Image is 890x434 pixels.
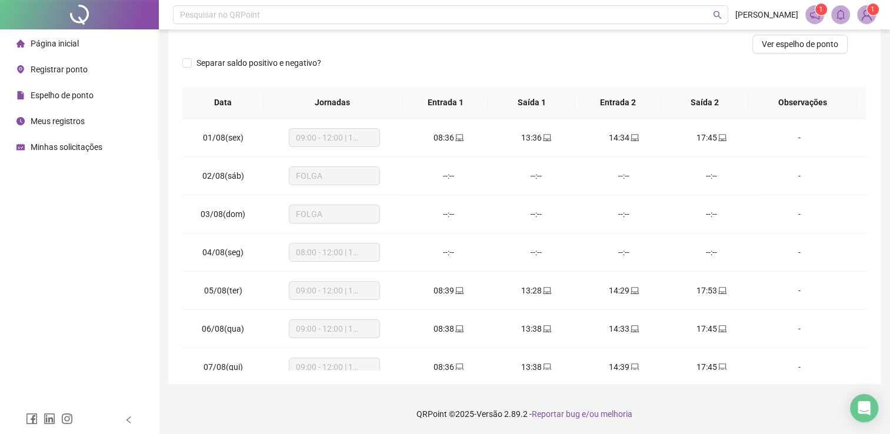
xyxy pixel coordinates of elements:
div: --:-- [677,246,746,259]
span: laptop [454,325,464,333]
div: 13:38 [502,360,571,373]
span: FOLGA [296,167,373,185]
span: bell [835,9,846,20]
div: --:-- [677,208,746,221]
span: laptop [629,286,639,295]
span: laptop [717,325,726,333]
div: 14:34 [589,131,658,144]
div: --:-- [589,208,658,221]
div: 08:39 [414,284,483,297]
span: search [713,11,722,19]
span: environment [16,65,25,74]
span: 09:00 - 12:00 | 13:00 - 18:00 [296,320,373,338]
th: Observações [748,86,858,119]
span: laptop [542,133,551,142]
span: laptop [454,133,464,142]
div: --:-- [502,169,571,182]
div: Open Intercom Messenger [850,394,878,422]
div: 17:45 [677,360,746,373]
span: schedule [16,143,25,151]
span: Reportar bug e/ou melhoria [532,409,632,419]
span: laptop [542,325,551,333]
span: left [125,416,133,424]
div: 14:33 [589,322,658,335]
span: Espelho de ponto [31,91,94,100]
span: Minhas solicitações [31,142,102,152]
img: 90224 [858,6,875,24]
div: 14:39 [589,360,658,373]
span: 08:00 - 12:00 | 13:00 - 17:00 [296,243,373,261]
span: Versão [476,409,502,419]
th: Entrada 2 [575,86,661,119]
div: 17:45 [677,131,746,144]
span: 06/08(qua) [202,324,244,333]
span: notification [809,9,820,20]
div: --:-- [502,246,571,259]
th: Jornadas [263,86,402,119]
span: file [16,91,25,99]
div: --:-- [502,208,571,221]
span: 1 [819,5,823,14]
span: laptop [542,363,551,371]
span: Ver espelho de ponto [762,38,838,51]
span: Página inicial [31,39,79,48]
span: laptop [629,325,639,333]
span: 09:00 - 12:00 | 13:00 - 18:00 [296,129,373,146]
span: 05/08(ter) [204,286,242,295]
div: --:-- [589,246,658,259]
span: 07/08(qui) [204,362,243,372]
span: home [16,39,25,48]
span: 04/08(seg) [202,248,244,257]
div: 08:38 [414,322,483,335]
div: - [765,131,834,144]
span: FOLGA [296,205,373,223]
span: laptop [454,363,464,371]
span: laptop [629,133,639,142]
div: --:-- [414,169,483,182]
span: 01/08(sex) [203,133,244,142]
span: laptop [717,286,726,295]
span: laptop [629,363,639,371]
span: linkedin [44,413,55,425]
span: 09:00 - 12:00 | 13:00 - 18:00 [296,282,373,299]
div: 13:28 [502,284,571,297]
span: 09:00 - 12:00 | 13:00 - 18:00 [296,358,373,376]
span: 1 [871,5,875,14]
sup: 1 [815,4,827,15]
div: - [765,322,834,335]
div: 08:36 [414,131,483,144]
span: Registrar ponto [31,65,88,74]
span: laptop [717,363,726,371]
span: Separar saldo positivo e negativo? [192,56,326,69]
div: - [765,284,834,297]
span: instagram [61,413,73,425]
div: - [765,246,834,259]
span: clock-circle [16,117,25,125]
div: 13:38 [502,322,571,335]
div: - [765,208,834,221]
div: - [765,360,834,373]
div: 14:29 [589,284,658,297]
th: Saída 2 [661,86,748,119]
th: Data [182,86,263,119]
span: laptop [717,133,726,142]
span: 02/08(sáb) [202,171,244,181]
div: - [765,169,834,182]
th: Saída 1 [488,86,575,119]
sup: Atualize o seu contato no menu Meus Dados [867,4,879,15]
div: --:-- [589,169,658,182]
div: 17:53 [677,284,746,297]
span: 03/08(dom) [201,209,245,219]
span: laptop [542,286,551,295]
span: facebook [26,413,38,425]
div: 13:36 [502,131,571,144]
button: Ver espelho de ponto [752,35,848,54]
span: laptop [454,286,464,295]
th: Entrada 1 [402,86,489,119]
div: 08:36 [414,360,483,373]
div: --:-- [414,208,483,221]
span: Observações [757,96,848,109]
span: [PERSON_NAME] [735,8,798,21]
div: 17:45 [677,322,746,335]
span: Meus registros [31,116,85,126]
